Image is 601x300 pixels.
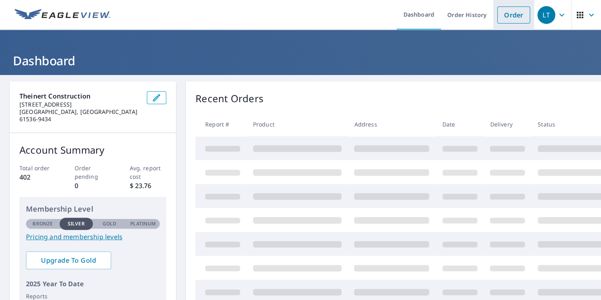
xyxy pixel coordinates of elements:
[15,9,110,21] img: EV Logo
[32,220,53,227] p: Bronze
[130,220,156,227] p: Platinum
[19,108,140,123] p: [GEOGRAPHIC_DATA], [GEOGRAPHIC_DATA] 61536-9434
[68,220,85,227] p: Silver
[195,91,264,106] p: Recent Orders
[103,220,116,227] p: Gold
[26,279,160,289] p: 2025 Year To Date
[348,112,436,136] th: Address
[19,172,56,182] p: 402
[497,6,530,24] a: Order
[26,204,160,214] p: Membership Level
[10,52,591,69] h1: Dashboard
[75,181,112,191] p: 0
[19,91,140,101] p: Theinert Construction
[19,164,56,172] p: Total order
[19,143,166,157] p: Account Summary
[537,6,555,24] div: LT
[436,112,484,136] th: Date
[19,101,140,108] p: [STREET_ADDRESS]
[26,251,111,269] a: Upgrade To Gold
[195,112,247,136] th: Report #
[26,232,160,242] a: Pricing and membership levels
[247,112,348,136] th: Product
[75,164,112,181] p: Order pending
[130,164,167,181] p: Avg. report cost
[32,256,105,265] span: Upgrade To Gold
[130,181,167,191] p: $ 23.76
[483,112,531,136] th: Delivery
